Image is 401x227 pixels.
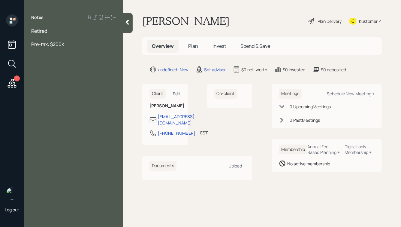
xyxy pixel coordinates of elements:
[149,161,176,171] h6: Documents
[6,188,18,200] img: hunter_neumayer.jpg
[173,91,181,97] div: Edit
[307,144,340,155] div: Annual Fee Based Planning +
[345,144,375,155] div: Digital-only Membership +
[152,43,174,49] span: Overview
[158,113,194,126] div: [EMAIL_ADDRESS][DOMAIN_NAME]
[31,28,47,34] span: Retired
[318,18,342,24] div: Plan Delivery
[158,130,195,136] div: [PHONE_NUMBER]
[142,14,230,28] h1: [PERSON_NAME]
[149,89,166,99] h6: Client
[14,75,20,81] div: 1
[188,43,198,49] span: Plan
[228,163,245,169] div: Upload +
[5,207,19,213] div: Log out
[204,66,226,73] div: Set advisor
[149,103,181,109] h6: [PERSON_NAME]
[31,41,64,48] span: Pre-tax: $200k
[241,66,267,73] div: $0 net-worth
[213,43,226,49] span: Invest
[287,161,330,167] div: No active membership
[31,14,44,20] label: Notes
[200,130,208,136] div: EST
[279,145,307,155] h6: Membership
[158,66,188,73] div: undefined · New
[359,18,378,24] div: Kustomer
[290,117,320,123] div: 0 Past Meeting s
[283,66,305,73] div: $0 invested
[290,103,331,110] div: 0 Upcoming Meeting s
[240,43,270,49] span: Spend & Save
[327,91,375,97] div: Schedule New Meeting +
[321,66,346,73] div: $0 deposited
[279,89,302,99] h6: Meetings
[214,89,237,99] h6: Co-client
